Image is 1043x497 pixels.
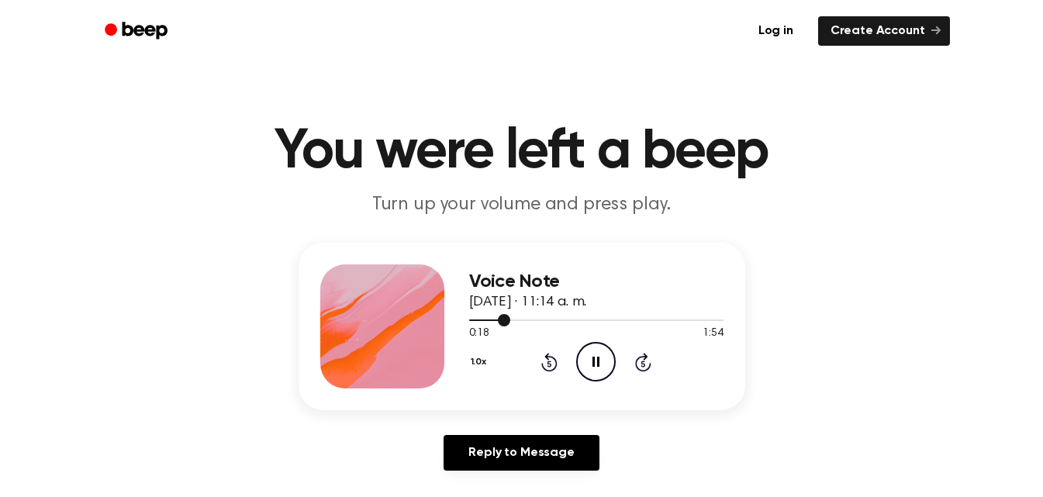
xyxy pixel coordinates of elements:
[469,271,724,292] h3: Voice Note
[125,124,919,180] h1: You were left a beep
[444,435,599,471] a: Reply to Message
[469,295,587,309] span: [DATE] · 11:14 a. m.
[224,192,820,218] p: Turn up your volume and press play.
[94,16,181,47] a: Beep
[703,326,723,342] span: 1:54
[818,16,950,46] a: Create Account
[469,326,489,342] span: 0:18
[743,13,809,49] a: Log in
[469,349,492,375] button: 1.0x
